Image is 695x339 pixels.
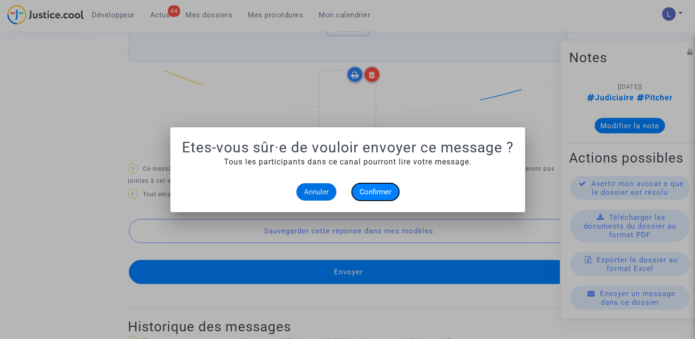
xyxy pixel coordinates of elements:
button: Annuler [296,183,336,201]
span: Confirmer [360,188,391,196]
button: Confirmer [352,183,399,201]
span: Annuler [304,188,329,196]
span: Tous les participants dans ce canal pourront lire votre message. [224,157,472,166]
h1: Etes-vous sûr·e de vouloir envoyer ce message ? [182,139,514,156]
